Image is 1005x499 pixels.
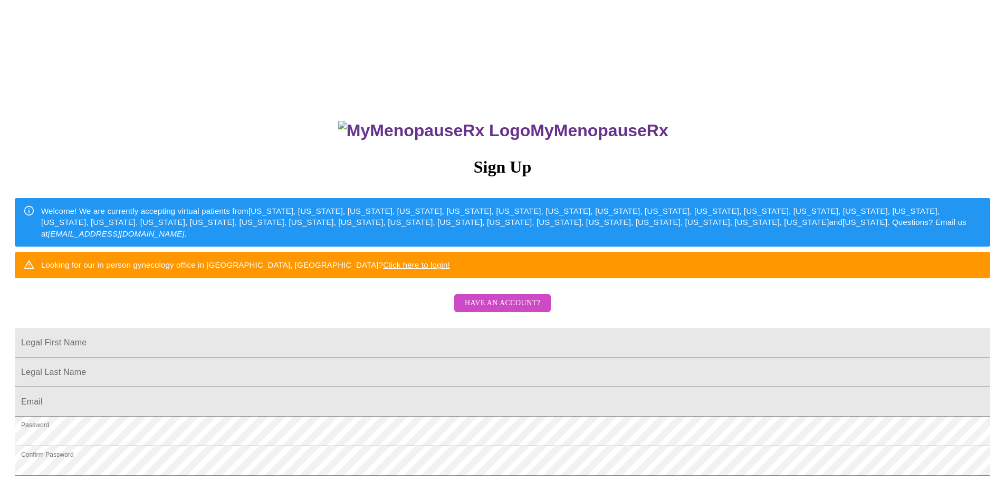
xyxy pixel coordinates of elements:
button: Have an account? [454,294,551,313]
h3: MyMenopauseRx [16,121,991,140]
img: MyMenopauseRx Logo [338,121,530,140]
h3: Sign Up [15,157,990,177]
span: Have an account? [465,297,540,310]
em: [EMAIL_ADDRESS][DOMAIN_NAME] [48,229,185,238]
a: Have an account? [452,306,553,315]
div: Looking for our in person gynecology office in [GEOGRAPHIC_DATA], [GEOGRAPHIC_DATA]? [41,255,450,275]
a: Click here to login! [383,260,450,269]
div: Welcome! We are currently accepting virtual patients from [US_STATE], [US_STATE], [US_STATE], [US... [41,201,982,243]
